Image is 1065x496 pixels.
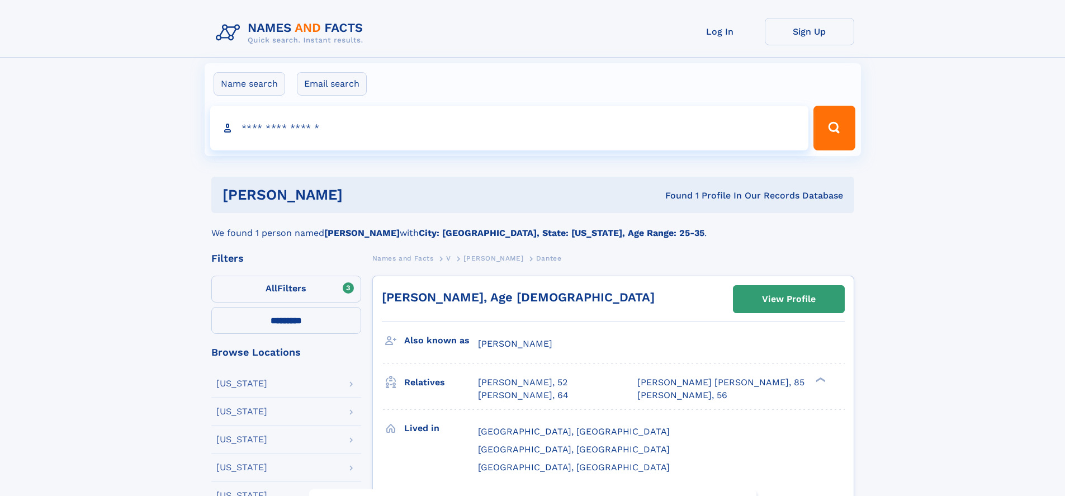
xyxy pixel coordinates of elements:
[324,228,400,238] b: [PERSON_NAME]
[463,251,523,265] a: [PERSON_NAME]
[765,18,854,45] a: Sign Up
[463,254,523,262] span: [PERSON_NAME]
[297,72,367,96] label: Email search
[266,283,277,294] span: All
[478,426,670,437] span: [GEOGRAPHIC_DATA], [GEOGRAPHIC_DATA]
[211,347,361,357] div: Browse Locations
[210,106,809,150] input: search input
[637,376,804,389] a: [PERSON_NAME] [PERSON_NAME], 85
[478,376,567,389] a: [PERSON_NAME], 52
[446,254,451,262] span: V
[216,463,267,472] div: [US_STATE]
[216,407,267,416] div: [US_STATE]
[762,286,816,312] div: View Profile
[211,276,361,303] label: Filters
[478,389,569,401] a: [PERSON_NAME], 64
[214,72,285,96] label: Name search
[446,251,451,265] a: V
[637,389,727,401] a: [PERSON_NAME], 56
[419,228,704,238] b: City: [GEOGRAPHIC_DATA], State: [US_STATE], Age Range: 25-35
[382,290,655,304] a: [PERSON_NAME], Age [DEMOGRAPHIC_DATA]
[478,444,670,455] span: [GEOGRAPHIC_DATA], [GEOGRAPHIC_DATA]
[223,188,504,202] h1: [PERSON_NAME]
[216,379,267,388] div: [US_STATE]
[478,338,552,349] span: [PERSON_NAME]
[675,18,765,45] a: Log In
[211,18,372,48] img: Logo Names and Facts
[478,462,670,473] span: [GEOGRAPHIC_DATA], [GEOGRAPHIC_DATA]
[404,331,478,350] h3: Also known as
[813,376,826,384] div: ❯
[211,253,361,263] div: Filters
[504,190,843,202] div: Found 1 Profile In Our Records Database
[813,106,855,150] button: Search Button
[372,251,434,265] a: Names and Facts
[404,419,478,438] h3: Lived in
[404,373,478,392] h3: Relatives
[536,254,562,262] span: Dantee
[211,213,854,240] div: We found 1 person named with .
[216,435,267,444] div: [US_STATE]
[733,286,844,313] a: View Profile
